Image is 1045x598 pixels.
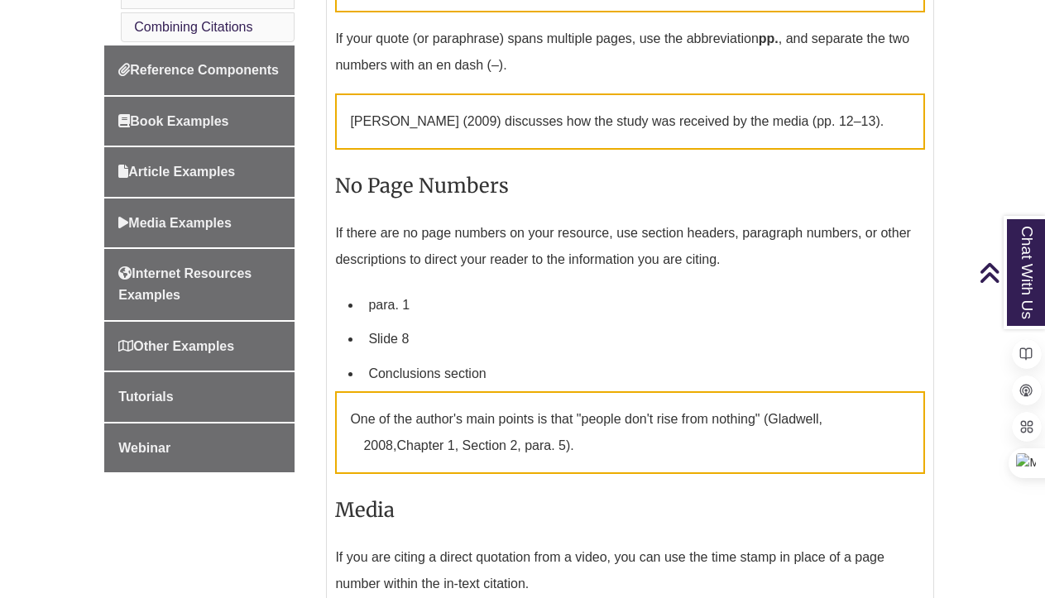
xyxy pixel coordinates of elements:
[104,147,295,197] a: Article Examples
[118,339,234,353] span: Other Examples
[362,356,924,391] li: Conclusions section
[118,390,173,404] span: Tutorials
[134,20,252,34] a: Combining Citations
[335,213,924,280] p: If there are no page numbers on your resource, use section headers, paragraph numbers, or other d...
[118,114,228,128] span: Book Examples
[362,288,924,323] li: para. 1
[104,199,295,248] a: Media Examples
[104,322,295,371] a: Other Examples
[104,372,295,422] a: Tutorials
[335,93,924,150] p: [PERSON_NAME] (2009) discusses how the study was received by the media ( ).
[335,391,924,474] p: One of the author's main points is that "people don't rise from nothing" (Gladwell, 2008, ).
[104,97,295,146] a: Book Examples
[362,322,924,356] li: Slide 8
[335,490,924,529] h3: Media
[979,261,1041,284] a: Back to Top
[396,438,566,452] span: Chapter 1, Section 2, para. 5
[335,19,924,85] p: If your quote (or paraphrase) spans multiple pages, use the abbreviation , and separate the two n...
[104,423,295,473] a: Webinar
[118,63,279,77] span: Reference Components
[118,441,170,455] span: Webinar
[335,166,924,205] h3: No Page Numbers
[118,216,232,230] span: Media Examples
[817,114,875,128] span: pp. 12–13
[118,266,252,302] span: Internet Resources Examples
[759,31,779,45] strong: pp.
[104,249,295,319] a: Internet Resources Examples
[104,45,295,95] a: Reference Components
[118,165,235,179] span: Article Examples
